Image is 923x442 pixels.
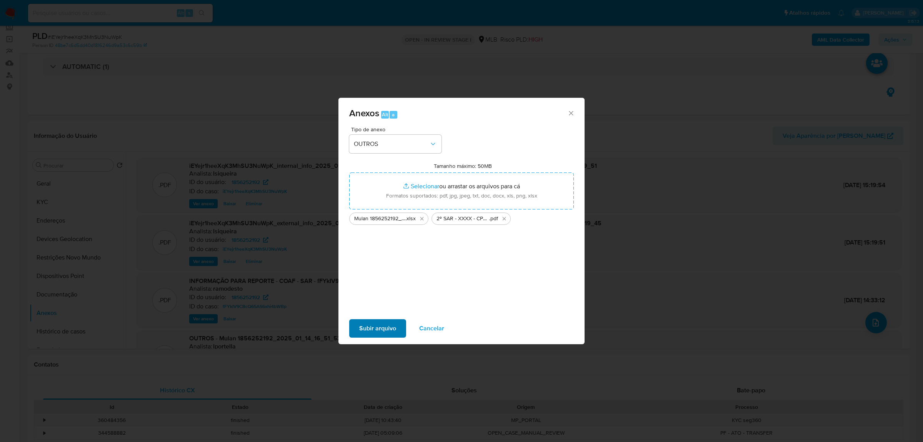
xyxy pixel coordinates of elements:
[382,111,388,118] span: Alt
[349,319,406,338] button: Subir arquivo
[434,162,492,169] label: Tamanho máximo: 50MB
[419,320,444,337] span: Cancelar
[567,109,574,116] button: Fechar
[437,215,489,223] span: 2º SAR - XXXX - CPF 35118389836 - [PERSON_NAME]
[349,106,379,120] span: Anexos
[354,140,429,148] span: OUTROS
[392,111,395,118] span: a
[354,215,405,223] span: Mulan 1856252192_2025_09_09_07_38_49
[359,320,396,337] span: Subir arquivo
[351,127,443,132] span: Tipo de anexo
[349,135,442,153] button: OUTROS
[349,209,574,225] ul: Arquivos selecionados
[417,214,427,223] button: Excluir Mulan 1856252192_2025_09_09_07_38_49.xlsx
[489,215,498,223] span: .pdf
[500,214,509,223] button: Excluir 2º SAR - XXXX - CPF 35118389836 - VIVIANE ALMEIDA DOS SANTOS.pdf
[405,215,416,223] span: .xlsx
[409,319,454,338] button: Cancelar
